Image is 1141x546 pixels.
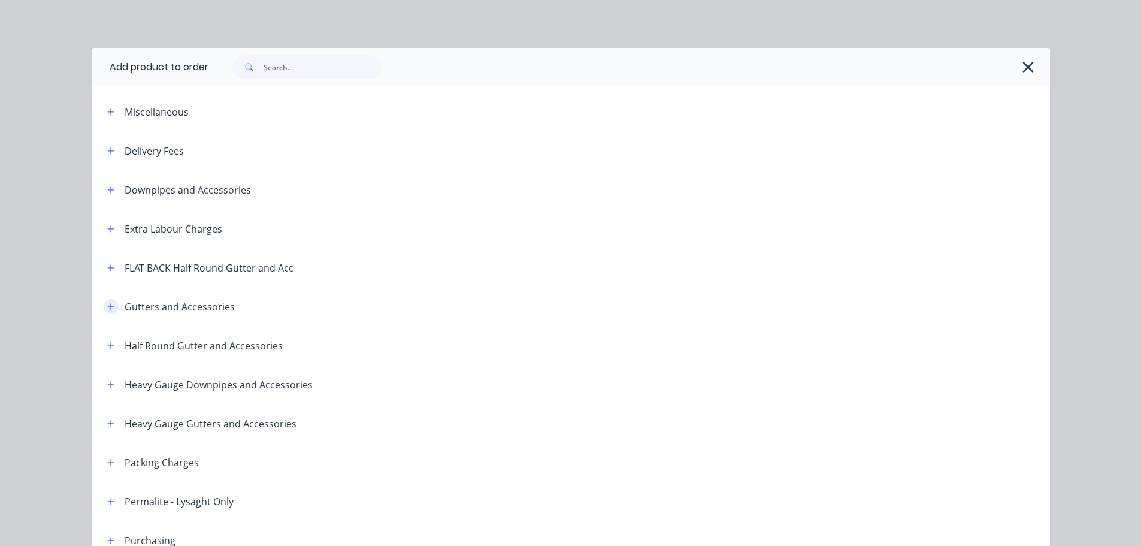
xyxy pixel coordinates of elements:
[125,417,296,431] div: Heavy Gauge Gutters and Accessories
[125,339,283,353] div: Half Round Gutter and Accessories
[92,48,208,86] div: Add product to order
[125,455,199,470] div: Packing Charges
[125,494,234,509] div: Permalite - Lysaght Only
[125,183,251,197] div: Downpipes and Accessories
[125,222,222,236] div: Extra Labour Charges
[125,144,184,158] div: Delivery Fees
[125,378,313,392] div: Heavy Gauge Downpipes and Accessories
[125,105,189,119] div: Miscellaneous
[264,55,382,79] input: Search...
[125,261,293,275] div: FLAT BACK Half Round Gutter and Acc
[125,300,235,314] div: Gutters and Accessories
